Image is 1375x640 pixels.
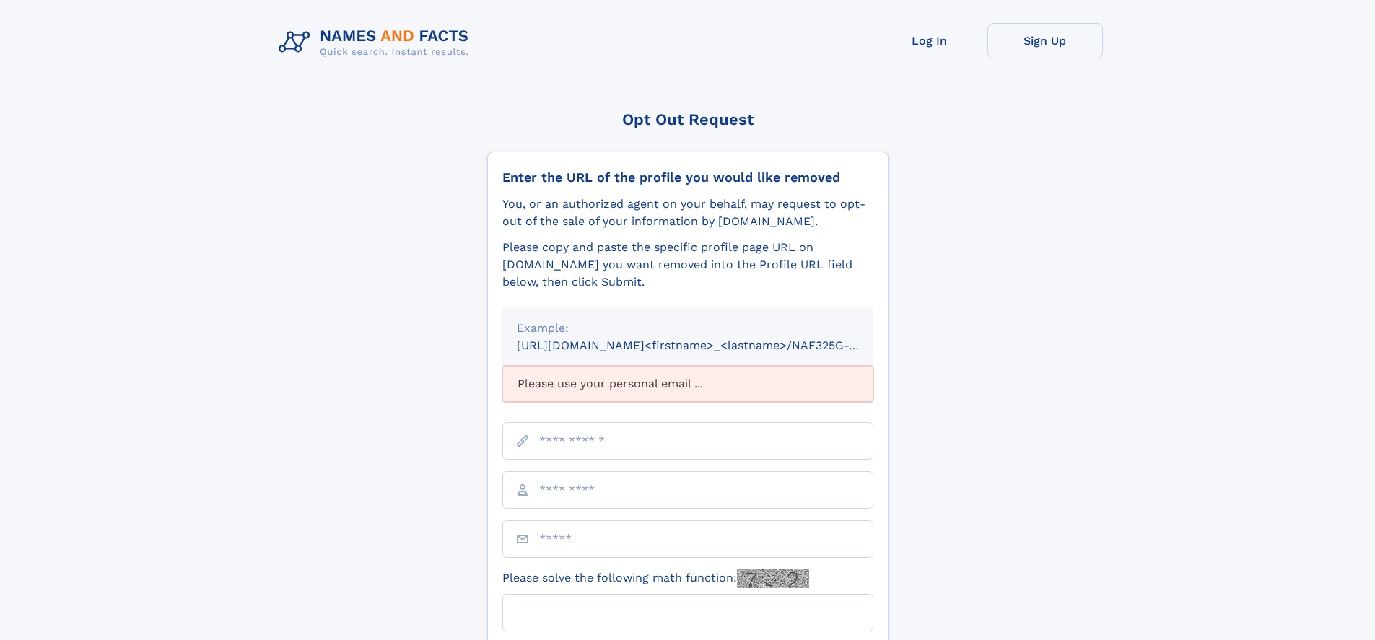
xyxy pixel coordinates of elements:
label: Please solve the following math function: [502,569,809,588]
div: Enter the URL of the profile you would like removed [502,170,873,185]
a: Log In [872,23,987,58]
a: Sign Up [987,23,1103,58]
div: Please use your personal email ... [502,366,873,402]
div: Opt Out Request [487,110,889,128]
small: [URL][DOMAIN_NAME]<firstname>_<lastname>/NAF325G-xxxxxxxx [517,338,901,352]
div: Example: [517,320,859,337]
img: Logo Names and Facts [273,23,481,62]
div: Please copy and paste the specific profile page URL on [DOMAIN_NAME] you want removed into the Pr... [502,239,873,291]
div: You, or an authorized agent on your behalf, may request to opt-out of the sale of your informatio... [502,196,873,230]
